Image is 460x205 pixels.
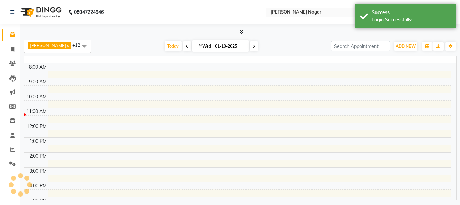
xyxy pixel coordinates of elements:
span: [PERSON_NAME] [30,43,66,48]
div: 4:00 PM [28,182,48,189]
div: 8:00 AM [28,63,48,71]
div: Success [372,9,451,16]
span: Today [165,41,182,51]
b: 08047224946 [74,3,104,22]
span: Wed [197,44,213,49]
button: ADD NEW [394,42,417,51]
input: 2025-10-01 [213,41,247,51]
span: ADD NEW [396,44,416,49]
div: 11:00 AM [25,108,48,115]
a: x [66,43,69,48]
div: 2:00 PM [28,153,48,160]
div: 3:00 PM [28,168,48,175]
div: 12:00 PM [25,123,48,130]
div: 10:00 AM [25,93,48,100]
div: 5:00 PM [28,197,48,204]
img: logo [17,3,63,22]
input: Search Appointment [331,41,390,51]
div: 1:00 PM [28,138,48,145]
span: +12 [72,42,86,48]
div: 9:00 AM [28,78,48,85]
div: Login Successfully. [372,16,451,23]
